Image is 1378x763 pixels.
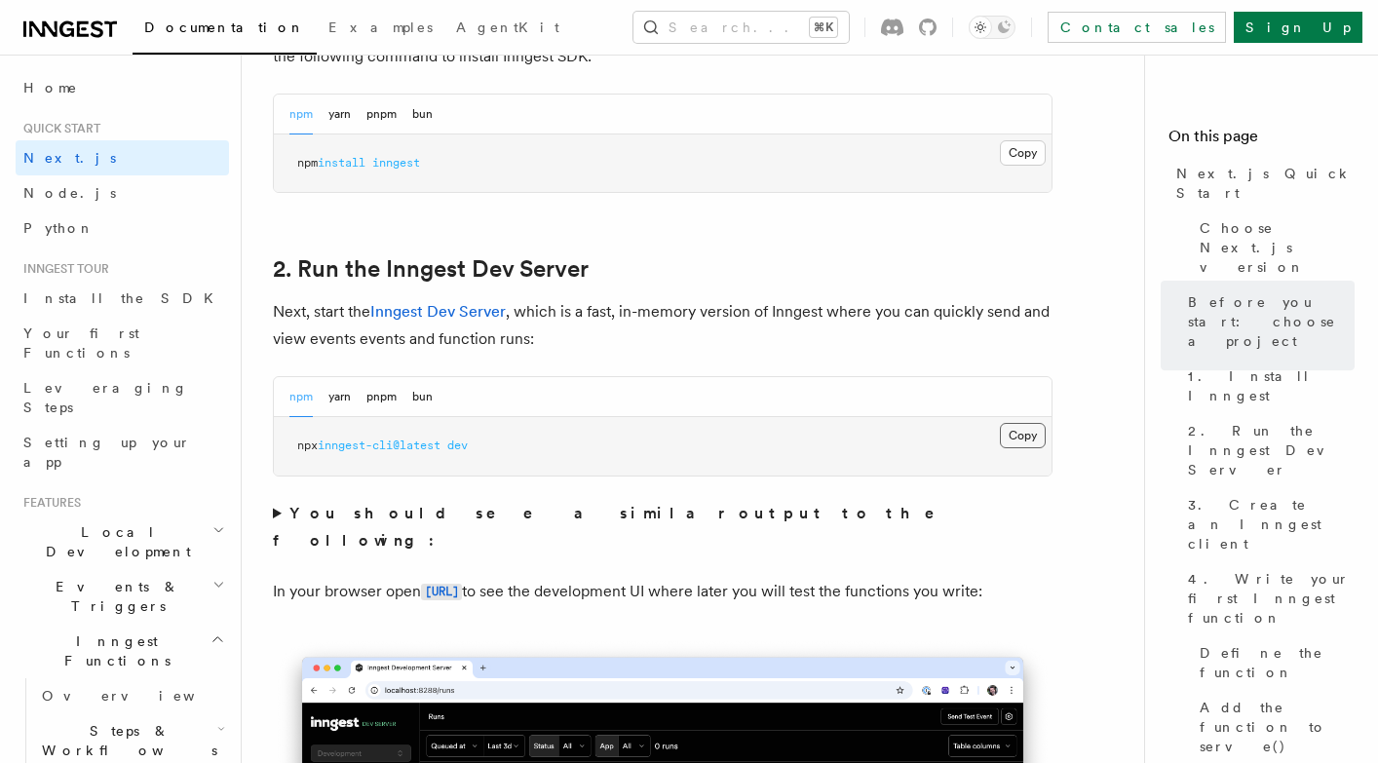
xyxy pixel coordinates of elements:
h4: On this page [1168,125,1355,156]
span: npm [297,156,318,170]
span: Before you start: choose a project [1188,292,1355,351]
button: npm [289,95,313,134]
span: 2. Run the Inngest Dev Server [1188,421,1355,479]
button: Copy [1000,423,1046,448]
code: [URL] [421,584,462,600]
a: Examples [317,6,444,53]
span: Overview [42,688,243,704]
a: Before you start: choose a project [1180,285,1355,359]
span: Home [23,78,78,97]
a: Overview [34,678,229,713]
span: Inngest tour [16,261,109,277]
span: AgentKit [456,19,559,35]
button: bun [412,377,433,417]
span: Inngest Functions [16,631,211,670]
span: Your first Functions [23,325,139,361]
a: Inngest Dev Server [370,302,506,321]
a: Leveraging Steps [16,370,229,425]
span: Leveraging Steps [23,380,188,415]
span: Next.js [23,150,116,166]
a: Documentation [133,6,317,55]
button: Copy [1000,140,1046,166]
a: 1. Install Inngest [1180,359,1355,413]
a: Node.js [16,175,229,210]
a: Choose Next.js version [1192,210,1355,285]
span: Quick start [16,121,100,136]
button: yarn [328,377,351,417]
span: Steps & Workflows [34,721,217,760]
p: Next, start the , which is a fast, in-memory version of Inngest where you can quickly send and vi... [273,298,1053,353]
span: npx [297,439,318,452]
button: Events & Triggers [16,569,229,624]
a: [URL] [421,582,462,600]
span: Node.js [23,185,116,201]
button: yarn [328,95,351,134]
span: Add the function to serve() [1200,698,1355,756]
span: 3. Create an Inngest client [1188,495,1355,553]
a: 4. Write your first Inngest function [1180,561,1355,635]
span: Setting up your app [23,435,191,470]
button: Local Development [16,515,229,569]
span: 4. Write your first Inngest function [1188,569,1355,628]
p: In your browser open to see the development UI where later you will test the functions you write: [273,578,1053,606]
span: Install the SDK [23,290,225,306]
a: Sign Up [1234,12,1362,43]
a: Next.js [16,140,229,175]
button: pnpm [366,377,397,417]
a: 3. Create an Inngest client [1180,487,1355,561]
button: pnpm [366,95,397,134]
summary: You should see a similar output to the following: [273,500,1053,554]
a: Contact sales [1048,12,1226,43]
a: Python [16,210,229,246]
span: Examples [328,19,433,35]
a: AgentKit [444,6,571,53]
span: Local Development [16,522,212,561]
span: Documentation [144,19,305,35]
button: Search...⌘K [633,12,849,43]
span: inngest-cli@latest [318,439,440,452]
a: Your first Functions [16,316,229,370]
a: Install the SDK [16,281,229,316]
a: Setting up your app [16,425,229,479]
span: Next.js Quick Start [1176,164,1355,203]
span: Define the function [1200,643,1355,682]
span: Python [23,220,95,236]
span: install [318,156,365,170]
button: Inngest Functions [16,624,229,678]
a: Home [16,70,229,105]
button: Toggle dark mode [969,16,1015,39]
button: npm [289,377,313,417]
a: 2. Run the Inngest Dev Server [273,255,589,283]
span: inngest [372,156,420,170]
a: 2. Run the Inngest Dev Server [1180,413,1355,487]
span: Features [16,495,81,511]
kbd: ⌘K [810,18,837,37]
span: Events & Triggers [16,577,212,616]
a: Define the function [1192,635,1355,690]
button: bun [412,95,433,134]
span: Choose Next.js version [1200,218,1355,277]
strong: You should see a similar output to the following: [273,504,962,550]
span: dev [447,439,468,452]
span: 1. Install Inngest [1188,366,1355,405]
a: Next.js Quick Start [1168,156,1355,210]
